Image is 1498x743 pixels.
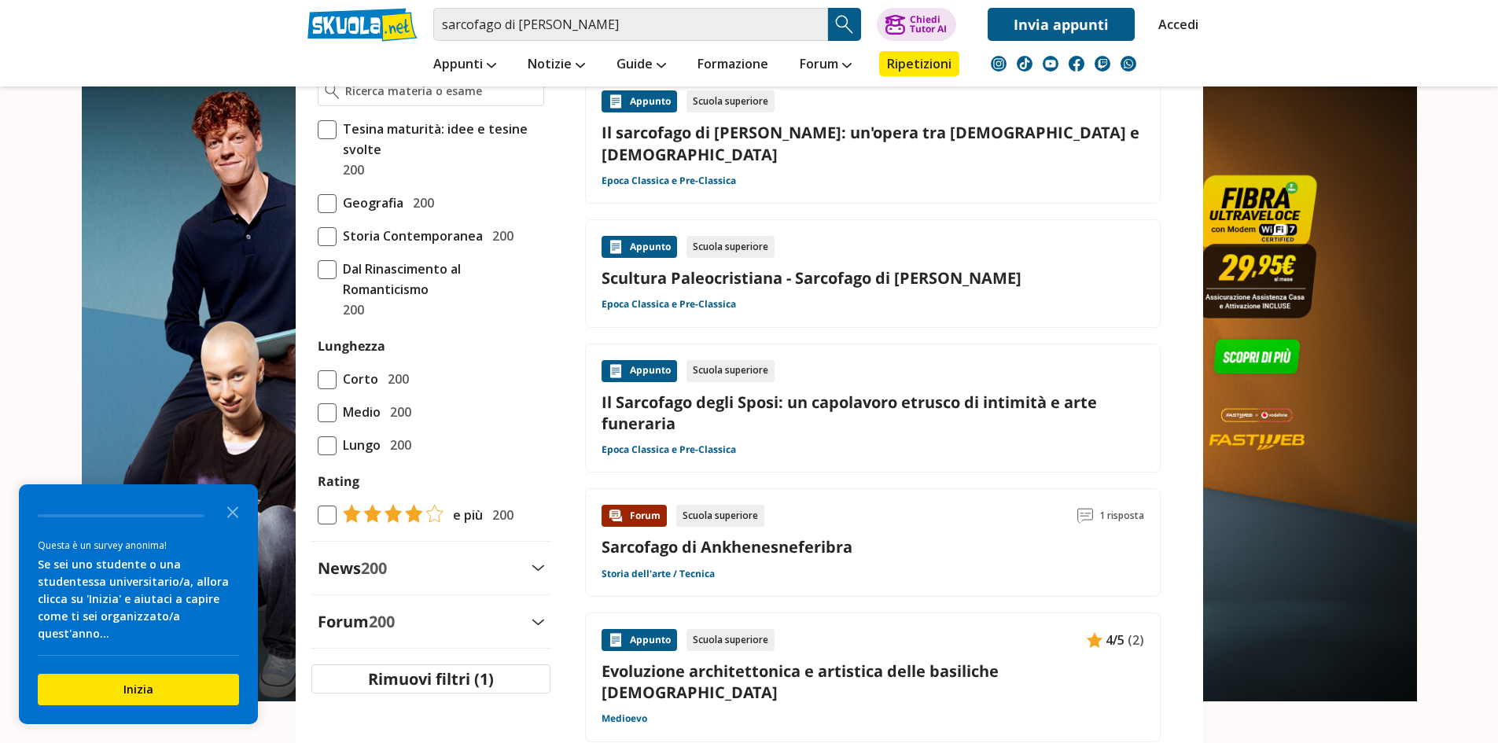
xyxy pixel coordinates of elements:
input: Ricerca materia o esame [345,83,536,99]
img: Appunti contenuto [608,94,624,109]
img: Appunti contenuto [608,632,624,648]
img: tasso di risposta 4+ [337,504,444,523]
div: Se sei uno studente o una studentessa universitario/a, allora clicca su 'Inizia' e aiutaci a capi... [38,556,239,642]
span: e più [447,505,483,525]
span: 200 [337,300,364,320]
button: Search Button [828,8,861,41]
div: Survey [19,484,258,724]
a: Guide [613,51,670,79]
div: Forum [602,505,667,527]
span: 200 [407,193,434,213]
a: Forum [796,51,856,79]
span: Lungo [337,435,381,455]
a: Il sarcofago di [PERSON_NAME]: un'opera tra [DEMOGRAPHIC_DATA] e [DEMOGRAPHIC_DATA] [602,122,1144,164]
img: instagram [991,56,1007,72]
span: 200 [486,505,513,525]
a: Accedi [1158,8,1191,41]
img: facebook [1069,56,1084,72]
img: Forum contenuto [608,508,624,524]
label: Rating [318,471,544,491]
div: Scuola superiore [686,90,775,112]
img: Appunti contenuto [608,363,624,379]
div: Scuola superiore [676,505,764,527]
a: Epoca Classica e Pre-Classica [602,175,736,187]
div: Scuola superiore [686,360,775,382]
span: Dal Rinascimento al Romanticismo [337,259,544,300]
div: Scuola superiore [686,629,775,651]
span: 200 [486,226,513,246]
span: 200 [369,611,395,632]
button: ChiediTutor AI [877,8,956,41]
span: 4/5 [1106,630,1124,650]
a: Ripetizioni [879,51,959,76]
a: Evoluzione architettonica e artistica delle basiliche [DEMOGRAPHIC_DATA] [602,660,1144,703]
label: News [318,557,387,579]
div: Appunto [602,236,677,258]
label: Forum [318,611,395,632]
img: Cerca appunti, riassunti o versioni [833,13,856,36]
img: youtube [1043,56,1058,72]
div: Appunto [602,360,677,382]
span: 200 [381,369,409,389]
a: Sarcofago di Ankhenesneferibra [602,536,852,557]
span: Geografia [337,193,403,213]
span: Medio [337,402,381,422]
a: Epoca Classica e Pre-Classica [602,298,736,311]
a: Appunti [429,51,500,79]
span: Tesina maturità: idee e tesine svolte [337,119,544,160]
input: Cerca appunti, riassunti o versioni [433,8,828,41]
span: 1 risposta [1099,505,1144,527]
div: Questa è un survey anonima! [38,538,239,553]
img: Apri e chiudi sezione [532,565,544,571]
a: Storia dell'arte / Tecnica [602,568,715,580]
button: Inizia [38,674,239,705]
div: Appunto [602,90,677,112]
a: Invia appunti [988,8,1135,41]
img: Apri e chiudi sezione [532,619,544,625]
span: 200 [337,160,364,180]
a: Scultura Paleocristiana - Sarcofago di [PERSON_NAME] [602,267,1144,289]
span: 200 [361,557,387,579]
img: Ricerca materia o esame [325,83,340,99]
a: Epoca Classica e Pre-Classica [602,443,736,456]
img: Appunti contenuto [1087,632,1102,648]
span: (2) [1128,630,1144,650]
div: Chiedi Tutor AI [910,15,947,34]
img: Commenti lettura [1077,508,1093,524]
button: Rimuovi filtri (1) [311,664,550,693]
a: Notizie [524,51,589,79]
a: Medioevo [602,712,647,725]
span: 200 [384,435,411,455]
span: Corto [337,369,378,389]
span: Storia Contemporanea [337,226,483,246]
img: WhatsApp [1121,56,1136,72]
div: Appunto [602,629,677,651]
img: Appunti contenuto [608,239,624,255]
span: 200 [384,402,411,422]
div: Scuola superiore [686,236,775,258]
img: twitch [1095,56,1110,72]
button: Close the survey [217,495,248,527]
label: Lunghezza [318,337,385,355]
a: Formazione [694,51,772,79]
a: Il Sarcofago degli Sposi: un capolavoro etrusco di intimità e arte funeraria [602,392,1144,434]
img: tiktok [1017,56,1032,72]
